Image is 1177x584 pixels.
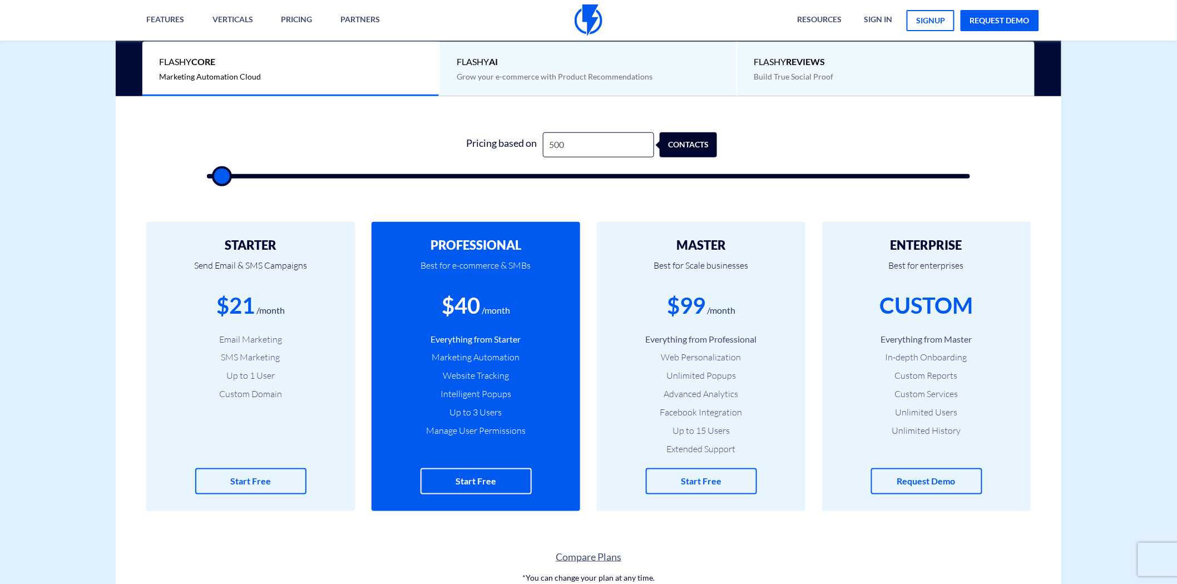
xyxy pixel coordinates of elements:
p: Send Email & SMS Campaigns [163,252,338,290]
p: Best for enterprises [839,252,1014,290]
span: Flashy [457,56,720,68]
span: Marketing Automation Cloud [159,72,261,81]
a: Start Free [195,468,306,494]
h2: PROFESSIONAL [388,239,563,252]
h2: STARTER [163,239,338,252]
div: CUSTOM [880,290,973,321]
li: SMS Marketing [163,351,338,364]
a: request demo [961,10,1039,31]
b: REVIEWS [787,56,825,67]
li: Unlimited Users [839,406,1014,419]
li: Extended Support [614,443,789,456]
li: Custom Services [839,388,1014,400]
p: Best for Scale businesses [614,252,789,290]
div: /month [482,304,510,317]
li: Up to 15 Users [614,424,789,437]
li: Facebook Integration [614,406,789,419]
b: AI [489,56,498,67]
span: Build True Social Proof [754,72,834,81]
li: Everything from Starter [388,333,563,346]
p: *You can change your plan at any time. [116,573,1061,584]
div: contacts [665,132,723,157]
a: signup [907,10,955,31]
span: Grow your e-commerce with Product Recommendations [457,72,652,81]
span: Flashy [754,56,1018,68]
li: Up to 1 User [163,369,338,382]
li: In-depth Onboarding [839,351,1014,364]
div: Pricing based on [459,132,543,157]
li: Unlimited Popups [614,369,789,382]
div: $21 [216,290,255,321]
div: $99 [667,290,705,321]
a: Request Demo [871,468,982,494]
li: Intelligent Popups [388,388,563,400]
p: Best for e-commerce & SMBs [388,252,563,290]
div: /month [707,304,735,317]
li: Email Marketing [163,333,338,346]
li: Custom Reports [839,369,1014,382]
li: Up to 3 Users [388,406,563,419]
h2: ENTERPRISE [839,239,1014,252]
h2: MASTER [614,239,789,252]
li: Custom Domain [163,388,338,400]
a: Start Free [646,468,757,494]
b: Core [191,56,215,67]
li: Website Tracking [388,369,563,382]
div: /month [256,304,285,317]
a: Compare Plans [116,550,1061,565]
li: Everything from Master [839,333,1014,346]
li: Everything from Professional [614,333,789,346]
div: $40 [442,290,480,321]
a: Start Free [421,468,532,494]
li: Web Personalization [614,351,789,364]
li: Advanced Analytics [614,388,789,400]
span: Flashy [159,56,422,68]
li: Manage User Permissions [388,424,563,437]
li: Marketing Automation [388,351,563,364]
li: Unlimited History [839,424,1014,437]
